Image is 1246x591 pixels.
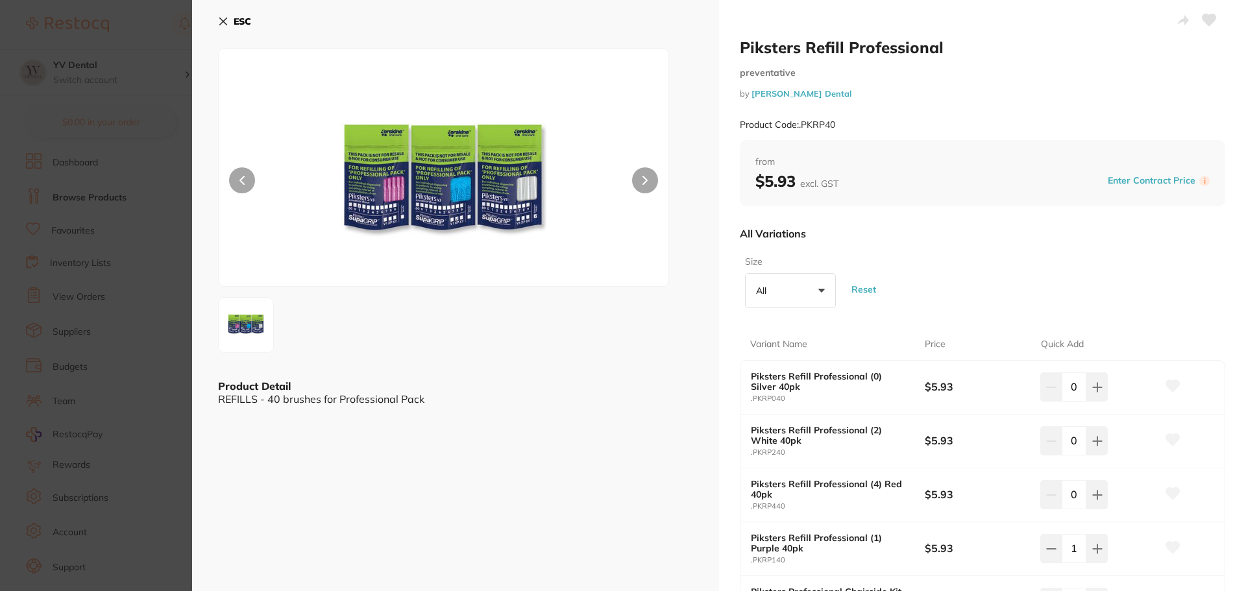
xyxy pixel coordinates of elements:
[925,338,946,351] p: Price
[740,89,1225,99] small: by
[751,556,925,564] small: .PKRP140
[218,393,693,405] div: REFILLS - 40 brushes for Professional Pack
[756,285,772,296] p: All
[925,541,1029,555] b: $5.93
[740,38,1225,57] h2: Piksters Refill Professional
[745,273,836,308] button: All
[751,394,925,403] small: .PKRP040
[309,81,579,286] img: ODYtNTEzLWpwZw
[925,487,1029,501] b: $5.93
[925,380,1029,394] b: $5.93
[751,88,851,99] a: [PERSON_NAME] Dental
[740,119,835,130] small: Product Code: .PKRP40
[751,371,907,392] b: Piksters Refill Professional (0) Silver 40pk
[1104,175,1199,187] button: Enter Contract Price
[740,67,1225,78] small: preventative
[751,479,907,500] b: Piksters Refill Professional (4) Red 40pk
[745,256,832,269] label: Size
[751,502,925,511] small: .PKRP440
[751,425,907,446] b: Piksters Refill Professional (2) White 40pk
[1199,176,1210,186] label: i
[755,171,838,191] b: $5.93
[848,266,880,313] button: Reset
[751,533,907,553] b: Piksters Refill Professional (1) Purple 40pk
[800,178,838,189] span: excl. GST
[234,16,251,27] b: ESC
[750,338,807,351] p: Variant Name
[740,227,806,240] p: All Variations
[1041,338,1084,351] p: Quick Add
[755,156,1210,169] span: from
[218,380,291,392] b: Product Detail
[751,448,925,457] small: .PKRP240
[925,433,1029,448] b: $5.93
[218,10,251,32] button: ESC
[223,302,269,348] img: ODYtNTEzLWpwZw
